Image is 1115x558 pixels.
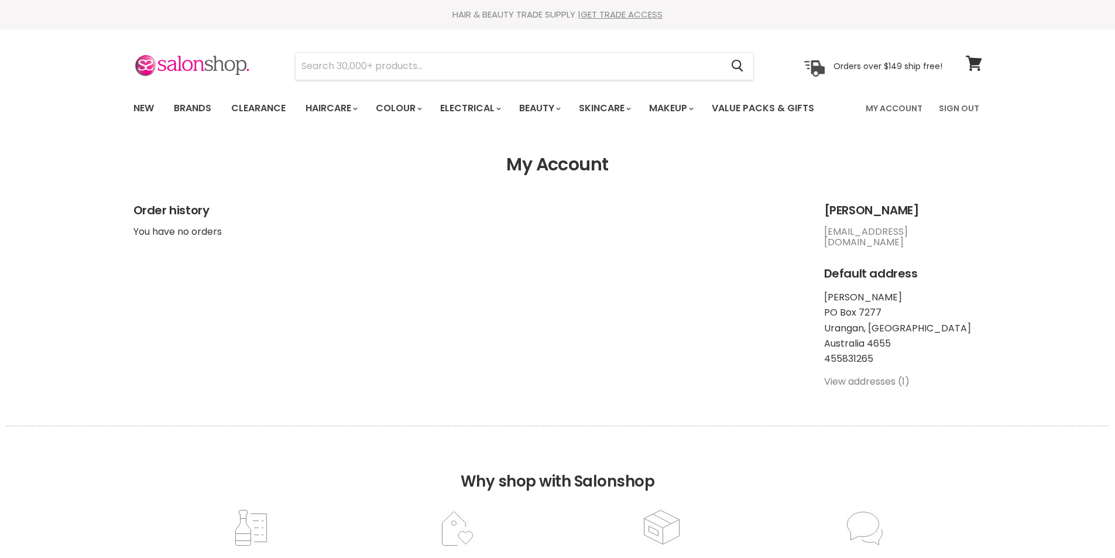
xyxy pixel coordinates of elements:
[824,225,908,249] a: [EMAIL_ADDRESS][DOMAIN_NAME]
[833,60,942,71] p: Orders over $149 ship free!
[824,323,982,334] li: Urangan, [GEOGRAPHIC_DATA]
[133,155,982,175] h1: My Account
[119,91,997,125] nav: Main
[824,354,982,364] li: 455831265
[824,267,982,280] h2: Default address
[295,52,754,80] form: Product
[824,292,982,303] li: [PERSON_NAME]
[570,96,638,121] a: Skincare
[119,9,997,20] div: HAIR & BEAUTY TRADE SUPPLY |
[133,204,801,217] h2: Order history
[824,307,982,318] li: PO Box 7277
[824,338,982,349] li: Australia 4655
[824,204,982,217] h2: [PERSON_NAME]
[222,96,294,121] a: Clearance
[510,96,568,121] a: Beauty
[703,96,823,121] a: Value Packs & Gifts
[581,8,663,20] a: GET TRADE ACCESS
[367,96,429,121] a: Colour
[932,96,986,121] a: Sign Out
[125,96,163,121] a: New
[165,96,220,121] a: Brands
[640,96,701,121] a: Makeup
[125,91,841,125] ul: Main menu
[133,227,801,237] p: You have no orders
[824,375,910,388] a: View addresses (1)
[296,53,722,80] input: Search
[431,96,508,121] a: Electrical
[6,426,1109,508] h2: Why shop with Salonshop
[722,53,753,80] button: Search
[859,96,929,121] a: My Account
[297,96,365,121] a: Haircare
